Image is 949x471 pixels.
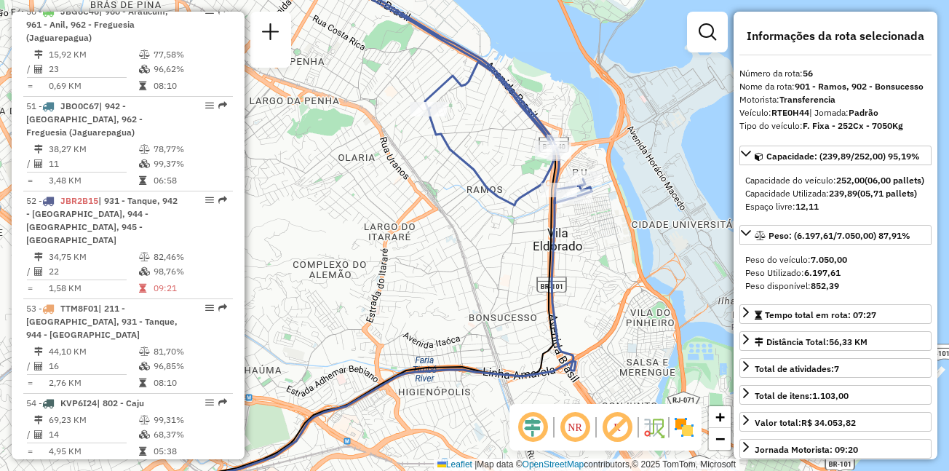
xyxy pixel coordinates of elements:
span: 56,33 KM [829,336,867,347]
a: Distância Total:56,33 KM [739,331,932,351]
a: OpenStreetMap [523,459,584,470]
strong: Padrão [849,107,878,118]
div: Capacidade do veículo: [745,174,926,187]
strong: 56 [803,68,813,79]
span: KVP6I24 [60,397,97,408]
span: | [474,459,477,470]
strong: 12,11 [795,201,819,212]
td: / [26,427,33,442]
strong: 1.103,00 [812,390,849,401]
td: 68,37% [153,427,226,442]
em: Opções [205,101,214,110]
i: Distância Total [34,416,43,424]
a: Nova sessão e pesquisa [256,17,285,50]
td: 08:10 [153,79,226,93]
td: 3,48 KM [48,173,138,188]
strong: 239,89 [829,188,857,199]
div: Peso disponível: [745,280,926,293]
td: / [26,62,33,76]
span: Peso: (6.197,61/7.050,00) 87,91% [769,230,910,241]
strong: 7.050,00 [811,254,847,265]
em: Rota exportada [218,101,227,110]
a: Valor total:R$ 34.053,82 [739,412,932,432]
span: | Jornada: [809,107,878,118]
a: Zoom out [709,428,731,450]
i: Total de Atividades [34,362,43,371]
img: Fluxo de ruas [642,416,665,439]
td: 16 [48,359,138,373]
span: Ocultar NR [557,410,592,445]
div: Distância Total: [755,336,867,349]
strong: RTE0H44 [771,107,809,118]
td: 06:58 [153,173,226,188]
span: Exibir rótulo [600,410,635,445]
td: 09:21 [153,281,226,296]
i: Total de Atividades [34,159,43,168]
div: Espaço livre: [745,200,926,213]
div: Peso: (6.197,61/7.050,00) 87,91% [739,248,932,298]
strong: 6.197,61 [804,267,841,278]
td: / [26,157,33,171]
span: Peso do veículo: [745,254,847,265]
td: 96,62% [153,62,226,76]
span: Tempo total em rota: 07:27 [765,309,876,320]
strong: 7 [834,363,839,374]
td: 44,10 KM [48,344,138,359]
i: Tempo total em rota [139,447,146,456]
strong: R$ 34.053,82 [801,417,856,428]
a: Zoom in [709,406,731,428]
td: 96,85% [153,359,226,373]
span: Ocultar deslocamento [515,410,550,445]
td: 1,58 KM [48,281,138,296]
div: Capacidade Utilizada: [745,187,926,200]
span: 50 - [26,6,168,43]
td: = [26,281,33,296]
i: % de utilização da cubagem [139,362,150,371]
span: 51 - [26,100,143,138]
td: / [26,359,33,373]
span: 53 - [26,303,178,340]
h4: Informações da rota selecionada [739,29,932,43]
td: 2,76 KM [48,376,138,390]
strong: 901 - Ramos, 902 - Bonsucesso [795,81,924,92]
em: Rota exportada [218,304,227,312]
div: Jornada Motorista: 09:20 [755,443,858,456]
td: 4,95 KM [48,444,138,459]
i: % de utilização da cubagem [139,65,150,74]
a: Capacidade: (239,89/252,00) 95,19% [739,146,932,165]
i: % de utilização do peso [139,347,150,356]
a: Jornada Motorista: 09:20 [739,439,932,459]
span: JBR2B15 [60,195,98,206]
span: | 931 - Tanque, 942 - [GEOGRAPHIC_DATA], 944 - [GEOGRAPHIC_DATA], 945 - [GEOGRAPHIC_DATA] [26,195,178,245]
strong: (06,00 pallets) [865,175,924,186]
div: Tipo do veículo: [739,119,932,132]
em: Rota exportada [218,398,227,407]
strong: F. Fixa - 252Cx - 7050Kg [803,120,903,131]
i: % de utilização do peso [139,50,150,59]
div: Número da rota: [739,67,932,80]
a: Exibir filtros [693,17,722,47]
td: 82,46% [153,250,226,264]
td: 99,31% [153,413,226,427]
span: | 802 - Caju [97,397,144,408]
i: % de utilização do peso [139,145,150,154]
span: JBG6C46 [60,6,99,17]
em: Opções [205,196,214,205]
td: 38,27 KM [48,142,138,157]
div: Nome da rota: [739,80,932,93]
strong: 252,00 [836,175,865,186]
div: Total de itens: [755,389,849,403]
i: Total de Atividades [34,267,43,276]
i: % de utilização da cubagem [139,267,150,276]
td: = [26,376,33,390]
td: 05:38 [153,444,226,459]
td: 98,76% [153,264,226,279]
td: 0,69 KM [48,79,138,93]
td: 22 [48,264,138,279]
i: % de utilização da cubagem [139,430,150,439]
a: Peso: (6.197,61/7.050,00) 87,91% [739,225,932,245]
i: Tempo total em rota [139,176,146,185]
span: Total de atividades: [755,363,839,374]
td: 34,75 KM [48,250,138,264]
strong: (05,71 pallets) [857,188,917,199]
